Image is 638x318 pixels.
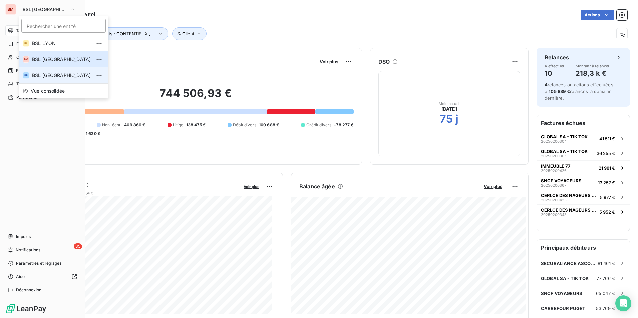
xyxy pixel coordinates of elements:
h4: 10 [545,68,565,79]
span: Vue consolidée [31,88,65,94]
button: CERLCE DES NAGEURS MARSEILLE202502004235 977 € [537,190,630,204]
span: 105 839 € [549,89,570,94]
span: [DATE] [441,106,457,112]
span: 20250200423 [541,198,567,202]
button: Actions [581,10,614,20]
span: Relances [16,68,34,74]
span: 77 766 € [597,276,615,281]
span: Aide [16,274,25,280]
span: SECURALIANCE ASCOMETAL [541,261,598,266]
div: BP [23,72,29,79]
h2: j [455,112,458,126]
button: Voir plus [482,183,504,189]
span: Clients [16,54,30,60]
span: 109 688 € [259,122,279,128]
span: 41 511 € [599,136,615,141]
span: Mois actuel [439,102,460,106]
input: placeholder [21,19,106,33]
span: CERLCE DES NAGEURS MARSEILLE [541,207,597,213]
img: Logo LeanPay [5,303,47,314]
span: À effectuer [545,64,565,68]
span: Litige [173,122,184,128]
span: 5 977 € [600,195,615,200]
span: relances ou actions effectuées et relancés la semaine dernière. [545,82,613,101]
span: Crédit divers [306,122,331,128]
h6: Relances [545,53,569,61]
button: GLOBAL SA - TIK TOK2025020030441 511 € [537,131,630,146]
button: Groupes de Clients : CONTENTIEUX , ... [62,27,168,40]
span: GLOBAL SA - TIK TOK [541,149,588,154]
div: BL [23,40,29,47]
button: CERLCE DES NAGEURS MARSEILLE202502003435 952 € [537,204,630,219]
h6: Principaux débiteurs [537,240,630,256]
span: BSL [GEOGRAPHIC_DATA] [32,72,91,79]
span: SNCF VOYAGEURS [541,178,582,183]
button: Voir plus [242,183,261,189]
span: Débit divers [233,122,256,128]
a: Aide [5,271,80,282]
span: Paramètres et réglages [16,260,61,266]
span: Notifications [16,247,40,253]
span: 5 952 € [599,209,615,215]
span: Groupes de Clients : CONTENTIEUX , ... [72,31,156,36]
button: Client [172,27,207,40]
button: SNCF VOYAGEURS2025020036713 257 € [537,175,630,190]
span: 81 461 € [598,261,615,266]
span: IMMEUBLE 77 [541,163,571,169]
span: 20250200343 [541,213,567,217]
span: Non-échu [102,122,121,128]
span: 53 769 € [596,306,615,311]
span: 36 255 € [597,151,615,156]
button: IMMEUBLE 772025020042621 981 € [537,160,630,175]
span: Factures [16,41,33,47]
div: BM [23,56,29,63]
h6: Balance âgée [299,182,335,190]
span: -1 620 € [84,131,100,137]
h2: 75 [440,112,453,126]
span: 409 866 € [124,122,145,128]
span: 65 047 € [596,291,615,296]
span: 20250200367 [541,183,566,187]
h6: DSO [378,58,390,66]
button: Voir plus [318,59,340,65]
span: 13 257 € [598,180,615,185]
span: Tâches [16,81,30,87]
span: 35 [74,243,82,249]
div: BM [5,4,16,15]
span: BSL [GEOGRAPHIC_DATA] [23,7,67,12]
span: 4 [545,82,548,87]
div: Open Intercom Messenger [615,295,631,311]
span: Paiements [16,94,37,100]
span: BSL [GEOGRAPHIC_DATA] [32,56,91,63]
span: 138 475 € [186,122,206,128]
button: GLOBAL SA - TIK TOK2025020030536 255 € [537,146,630,160]
span: 20250200426 [541,169,567,173]
span: BSL LYON [32,40,91,47]
span: GLOBAL SA - TIK TOK [541,134,588,139]
span: Chiffre d'affaires mensuel [38,189,239,196]
span: Montant à relancer [576,64,610,68]
span: Déconnexion [16,287,42,293]
span: Voir plus [484,184,502,189]
span: 20250200304 [541,139,567,143]
span: Voir plus [244,184,259,189]
span: CARREFOUR PUGET [541,306,585,311]
span: 20250200305 [541,154,567,158]
span: -78 277 € [334,122,353,128]
h4: 218,3 k € [576,68,610,79]
span: 21 981 € [599,165,615,171]
h6: Factures échues [537,115,630,131]
span: Imports [16,234,31,240]
span: Client [182,31,194,36]
span: GLOBAL SA - TIK TOK [541,276,589,281]
span: Tableau de bord [16,28,47,34]
h2: 744 506,93 € [38,87,354,107]
span: Voir plus [320,59,338,64]
span: CERLCE DES NAGEURS MARSEILLE [541,193,597,198]
span: SNCF VOYAGEURS [541,291,582,296]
